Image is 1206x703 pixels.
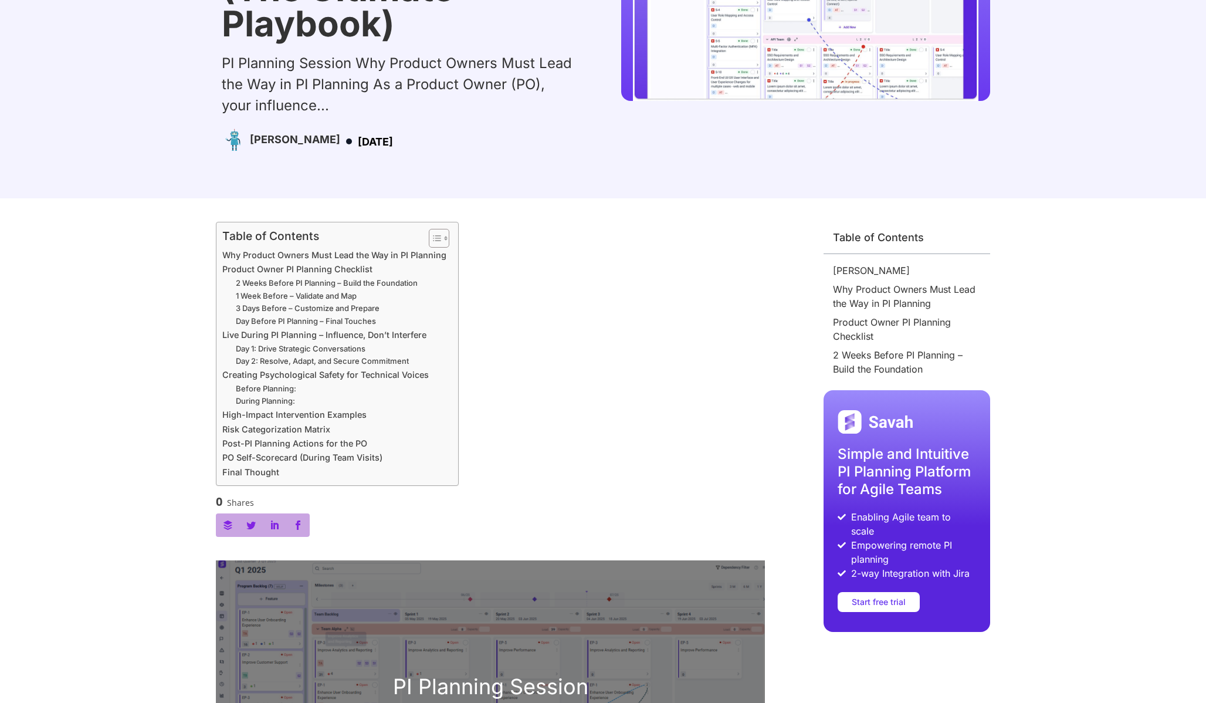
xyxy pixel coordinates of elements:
[236,302,380,315] a: 3 Days Before – Customize and Prepare
[236,315,376,327] a: Day Before PI Planning – Final Touches
[236,355,409,367] a: Day 2: Resolve, Adapt, and Secure Commitment
[250,133,340,146] h4: [PERSON_NAME]
[236,383,296,395] a: Before Planning:
[222,451,382,464] a: PO Self-Scorecard (During Team Visits)
[420,228,446,248] a: Toggle Table of Content
[236,277,418,289] a: 2 Weeks Before PI Planning – Build the Foundation
[225,671,756,702] p: PI Planning Session
[222,423,330,436] a: Risk Categorization Matrix
[222,465,279,479] a: Final Thought
[358,136,393,148] time: [DATE]
[833,263,910,278] a: [PERSON_NAME]
[852,598,906,606] span: Start free trial
[222,408,367,421] a: High-Impact Intervention Examples
[236,290,357,302] a: 1 Week Before – Validate and Map
[222,262,372,276] a: Product Owner PI Planning Checklist
[222,53,578,116] div: PI Planning Session Why Product Owners Must Lead the Way in PI Planning As a Product Owner (PO), ...
[833,348,981,376] a: 2 Weeks Before PI Planning – Build the Foundation
[222,248,446,262] a: Why Product Owners Must Lead the Way in PI Planning
[227,499,254,507] span: Shares
[236,343,365,355] a: Day 1: Drive Strategic Conversations
[848,510,976,538] span: Enabling Agile team to scale
[1147,647,1206,703] iframe: Chat Widget
[222,229,319,243] div: Table of Contents
[236,395,295,407] a: During Planning:
[216,496,222,508] span: 0
[222,128,245,151] img: Picture of Emerson Cole
[222,328,426,342] a: Live During PI Planning – Influence, Don’t Interfere
[838,445,976,498] h3: Simple and Intuitive PI Planning Platform for Agile Teams
[833,231,981,244] h5: Table of Contents
[222,437,367,450] a: Post-PI Planning Actions for the PO
[833,282,981,310] a: Why Product Owners Must Lead the Way in PI Planning
[838,592,920,612] a: Start free trial
[222,368,429,381] a: Creating Psychological Safety for Technical Voices
[848,538,976,566] span: Empowering remote PI planning
[833,315,981,343] a: Product Owner PI Planning Checklist
[848,566,970,580] span: 2-way Integration with Jira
